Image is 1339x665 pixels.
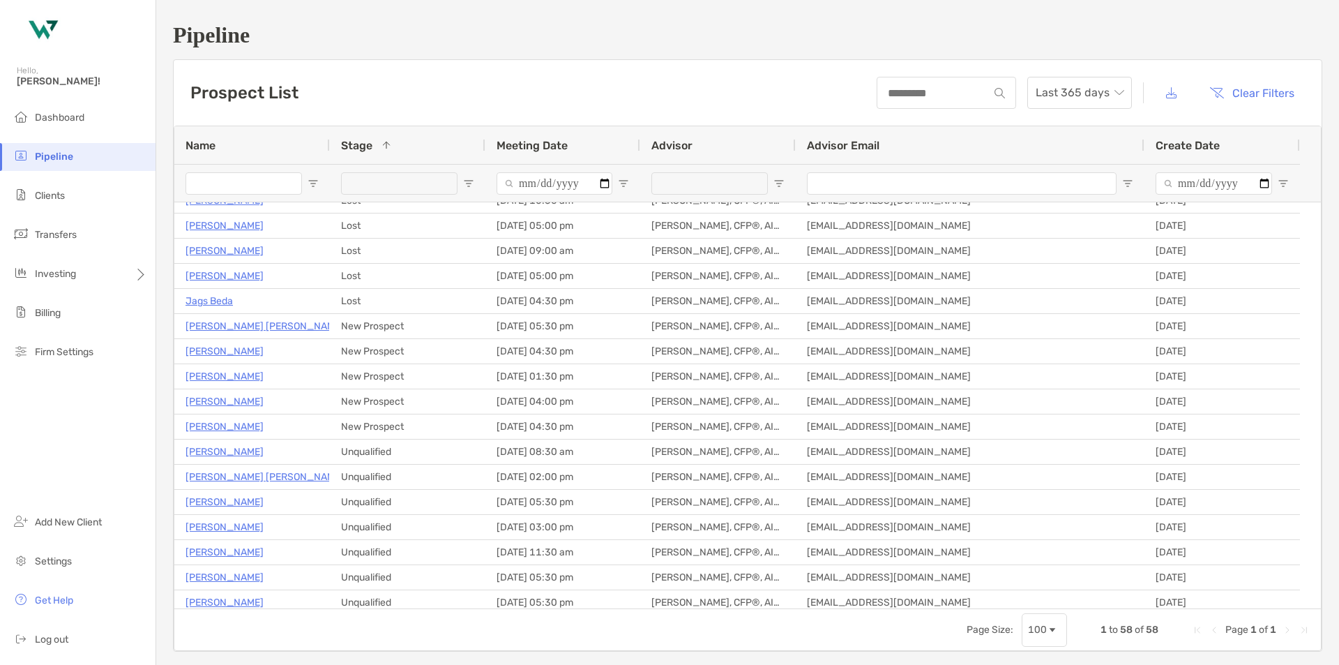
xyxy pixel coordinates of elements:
a: [PERSON_NAME] [186,594,264,611]
span: [PERSON_NAME]! [17,75,147,87]
span: Investing [35,268,76,280]
img: investing icon [13,264,29,281]
span: Pipeline [35,151,73,163]
div: [DATE] 05:00 pm [485,214,640,238]
input: Name Filter Input [186,172,302,195]
img: billing icon [13,304,29,320]
div: [DATE] 05:30 pm [485,490,640,514]
div: New Prospect [330,414,485,439]
div: [DATE] [1144,565,1300,590]
div: [EMAIL_ADDRESS][DOMAIN_NAME] [796,289,1144,313]
img: settings icon [13,552,29,569]
div: [DATE] [1144,289,1300,313]
div: Unqualified [330,440,485,464]
div: 100 [1028,624,1047,636]
a: [PERSON_NAME] [186,518,264,536]
span: Clients [35,190,65,202]
p: [PERSON_NAME] [186,544,264,561]
p: [PERSON_NAME] [186,267,264,285]
span: Stage [341,139,372,152]
a: [PERSON_NAME] [186,393,264,410]
div: [PERSON_NAME], CFP®, AIF®, CRPC™ [640,339,796,364]
div: [PERSON_NAME], CFP®, AIF®, CRPC™ [640,565,796,590]
div: [DATE] 04:30 pm [485,339,640,364]
h1: Pipeline [173,22,1322,48]
div: [DATE] [1144,540,1300,565]
a: [PERSON_NAME] [186,368,264,385]
input: Meeting Date Filter Input [497,172,612,195]
p: [PERSON_NAME] [186,343,264,360]
a: [PERSON_NAME] [PERSON_NAME] [PERSON_NAME] [186,468,424,486]
span: 1 [1250,624,1257,636]
div: [PERSON_NAME], CFP®, AIF®, CRPC™ [640,264,796,288]
div: [PERSON_NAME], CFP®, AIF®, CRPC™ [640,289,796,313]
div: [DATE] 05:00 pm [485,264,640,288]
span: Advisor [651,139,693,152]
div: [EMAIL_ADDRESS][DOMAIN_NAME] [796,465,1144,489]
div: [DATE] 04:30 pm [485,289,640,313]
button: Clear Filters [1199,77,1305,108]
img: get-help icon [13,591,29,608]
div: [DATE] 11:30 am [485,540,640,565]
button: Open Filter Menu [618,178,629,189]
div: [DATE] [1144,239,1300,263]
button: Open Filter Menu [308,178,319,189]
div: [PERSON_NAME], CFP®, AIF®, CRPC™ [640,540,796,565]
a: Jags Beda [186,292,233,310]
p: [PERSON_NAME] [186,242,264,260]
div: Unqualified [330,565,485,590]
span: Add New Client [35,516,102,528]
button: Open Filter Menu [1278,178,1289,189]
div: Lost [330,214,485,238]
div: [EMAIL_ADDRESS][DOMAIN_NAME] [796,440,1144,464]
div: [EMAIL_ADDRESS][DOMAIN_NAME] [796,264,1144,288]
img: logout icon [13,630,29,647]
div: Unqualified [330,465,485,489]
div: [DATE] [1144,364,1300,389]
div: Page Size [1022,613,1067,647]
div: [PERSON_NAME], CFP®, AIF®, CRPC™ [640,389,796,414]
div: [DATE] 04:00 pm [485,389,640,414]
div: Unqualified [330,590,485,615]
img: pipeline icon [13,147,29,164]
div: [EMAIL_ADDRESS][DOMAIN_NAME] [796,364,1144,389]
div: Unqualified [330,540,485,565]
div: [EMAIL_ADDRESS][DOMAIN_NAME] [796,540,1144,565]
div: [PERSON_NAME], CFP®, AIF®, CRPC™ [640,314,796,338]
a: [PERSON_NAME] [186,493,264,511]
div: [PERSON_NAME], CFP®, AIF®, CRPC™ [640,440,796,464]
div: [EMAIL_ADDRESS][DOMAIN_NAME] [796,565,1144,590]
div: New Prospect [330,364,485,389]
div: [EMAIL_ADDRESS][DOMAIN_NAME] [796,314,1144,338]
img: Zoe Logo [17,6,67,56]
div: Page Size: [967,624,1013,636]
button: Open Filter Menu [463,178,474,189]
button: Open Filter Menu [1122,178,1133,189]
div: [DATE] [1144,515,1300,539]
span: Create Date [1156,139,1220,152]
div: [EMAIL_ADDRESS][DOMAIN_NAME] [796,590,1144,615]
div: Lost [330,289,485,313]
a: [PERSON_NAME] [186,443,264,461]
div: Next Page [1282,625,1293,636]
div: New Prospect [330,389,485,414]
span: of [1135,624,1144,636]
img: transfers icon [13,225,29,242]
input: Advisor Email Filter Input [807,172,1117,195]
a: [PERSON_NAME] [186,418,264,435]
div: [PERSON_NAME], CFP®, AIF®, CRPC™ [640,239,796,263]
div: Previous Page [1209,625,1220,636]
span: 58 [1146,624,1158,636]
div: [DATE] [1144,590,1300,615]
div: [DATE] 05:30 pm [485,565,640,590]
div: [DATE] [1144,490,1300,514]
span: Name [186,139,215,152]
div: [DATE] [1144,389,1300,414]
span: of [1259,624,1268,636]
div: Lost [330,264,485,288]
